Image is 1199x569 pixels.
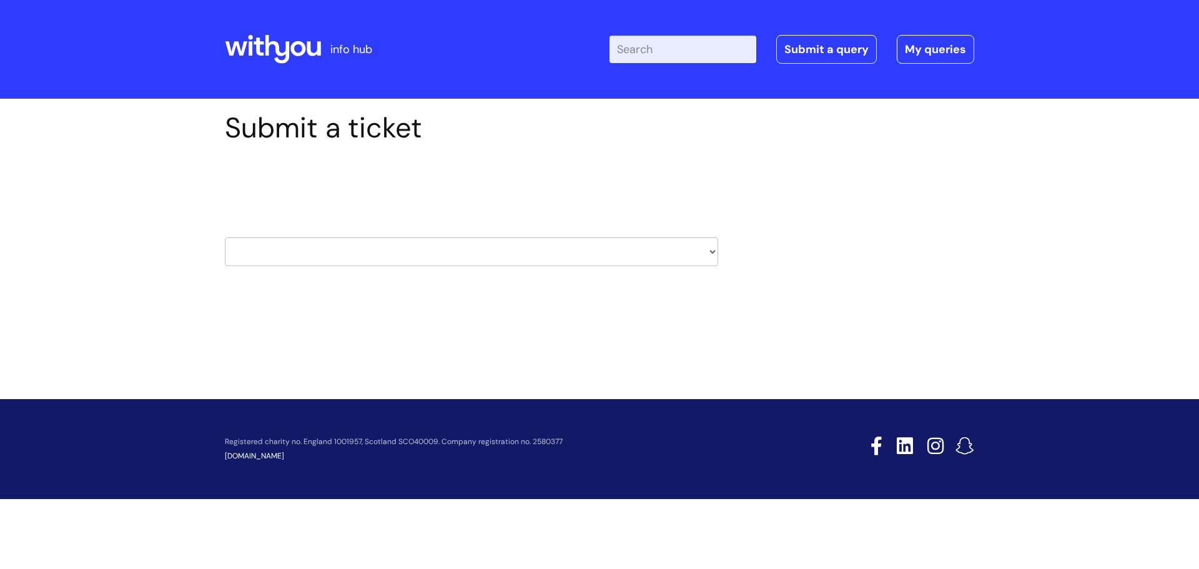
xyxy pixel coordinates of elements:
[330,39,372,59] p: info hub
[609,36,756,63] input: Search
[225,451,284,461] a: [DOMAIN_NAME]
[225,111,718,145] h1: Submit a ticket
[225,174,718,197] h2: Select issue type
[225,438,782,446] p: Registered charity no. England 1001957, Scotland SCO40009. Company registration no. 2580377
[897,35,974,64] a: My queries
[776,35,877,64] a: Submit a query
